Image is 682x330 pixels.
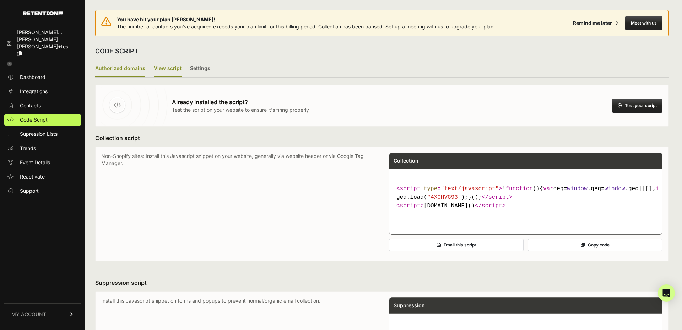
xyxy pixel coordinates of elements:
[172,98,309,106] h3: Already installed the script?
[505,186,540,192] span: ( )
[505,186,533,192] span: function
[172,106,309,113] p: Test the script on your website to ensure it's firing properly
[20,74,45,81] span: Dashboard
[612,99,662,113] button: Test your script
[20,187,39,195] span: Support
[656,186,662,192] span: if
[4,157,81,168] a: Event Details
[400,203,421,209] span: script
[4,185,81,197] a: Support
[4,114,81,126] a: Code Script
[482,194,512,201] span: </ >
[23,11,63,15] img: Retention.com
[658,284,675,302] div: Open Intercom Messenger
[95,278,669,287] h3: Suppression script
[400,186,421,192] span: script
[4,86,81,97] a: Integrations
[20,102,41,109] span: Contacts
[475,203,505,209] span: </ >
[570,17,621,30] button: Remind me later
[20,159,50,166] span: Event Details
[20,145,36,152] span: Trends
[4,303,81,325] a: MY ACCOUNT
[154,60,182,77] label: View script
[4,27,81,59] a: [PERSON_NAME]... [PERSON_NAME].[PERSON_NAME]+tes...
[20,173,45,180] span: Reactivate
[17,36,72,49] span: [PERSON_NAME].[PERSON_NAME]+tes...
[190,60,210,77] label: Settings
[427,194,461,201] span: "4X0HVG93"
[20,116,48,123] span: Code Script
[482,203,502,209] span: script
[396,186,502,192] span: < = >
[4,128,81,140] a: Supression Lists
[11,311,46,318] span: MY ACCOUNT
[488,194,509,201] span: script
[441,186,499,192] span: "text/javascript"
[17,29,78,36] div: [PERSON_NAME]...
[4,100,81,111] a: Contacts
[543,186,553,192] span: var
[605,186,625,192] span: window
[396,203,424,209] span: < >
[567,186,588,192] span: window
[95,46,139,56] h2: CODE SCRIPT
[625,16,662,30] button: Meet with us
[394,182,658,213] code: [DOMAIN_NAME]()
[20,131,58,138] span: Supression Lists
[95,60,145,77] label: Authorized domains
[117,23,495,30] span: The number of contacts you've acquired exceeds your plan limit for this billing period. Collectio...
[4,143,81,154] a: Trends
[117,16,495,23] span: You have hit your plan [PERSON_NAME]!
[4,71,81,83] a: Dashboard
[95,134,669,142] h3: Collection script
[389,239,524,251] button: Email this script
[424,186,437,192] span: type
[389,153,662,169] div: Collection
[573,20,612,27] div: Remind me later
[4,171,81,182] a: Reactivate
[389,298,662,313] div: Suppression
[20,88,48,95] span: Integrations
[101,153,375,255] p: Non-Shopify sites: Install this Javascript snippet on your website, generally via website header ...
[528,239,662,251] button: Copy code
